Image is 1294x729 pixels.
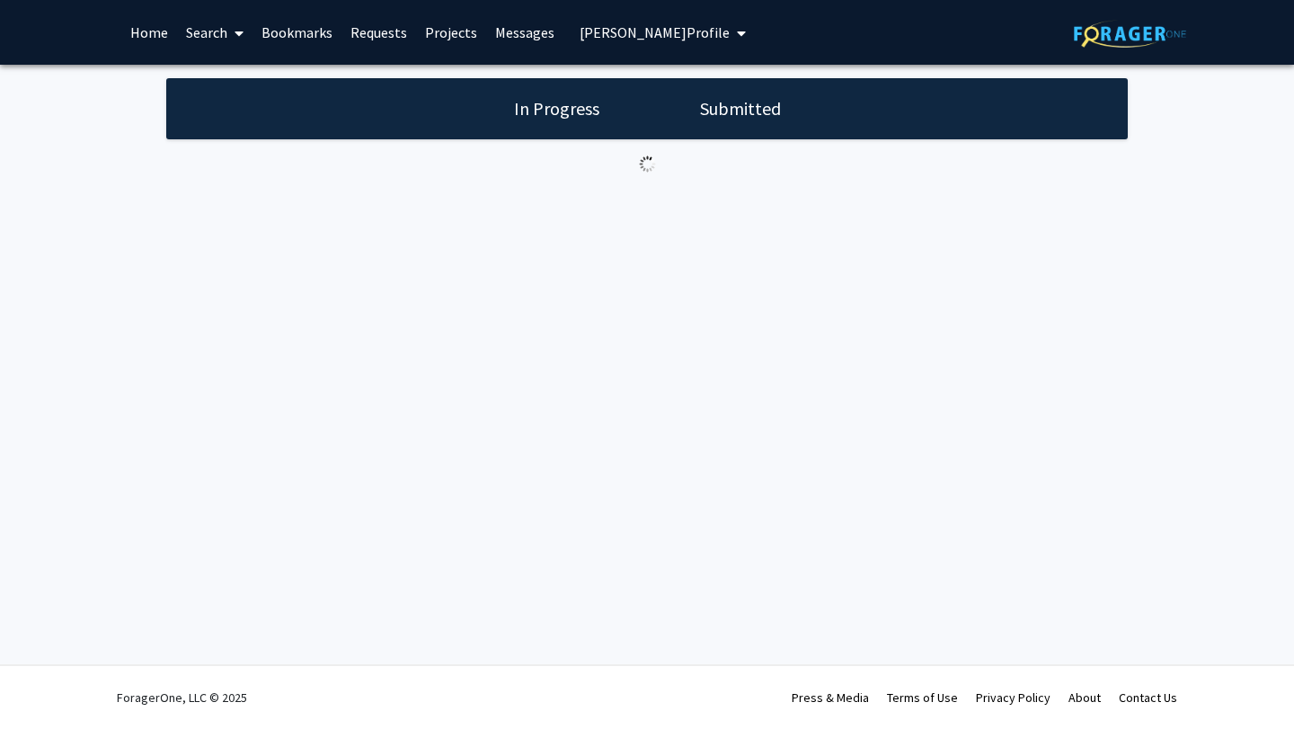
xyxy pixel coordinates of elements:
[1068,689,1101,706] a: About
[976,689,1050,706] a: Privacy Policy
[509,96,605,121] h1: In Progress
[121,1,177,64] a: Home
[416,1,486,64] a: Projects
[177,1,253,64] a: Search
[887,689,958,706] a: Terms of Use
[117,666,247,729] div: ForagerOne, LLC © 2025
[341,1,416,64] a: Requests
[253,1,341,64] a: Bookmarks
[1074,20,1186,48] img: ForagerOne Logo
[486,1,563,64] a: Messages
[792,689,869,706] a: Press & Media
[1119,689,1177,706] a: Contact Us
[695,96,786,121] h1: Submitted
[632,148,663,180] img: Loading
[580,23,730,41] span: [PERSON_NAME] Profile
